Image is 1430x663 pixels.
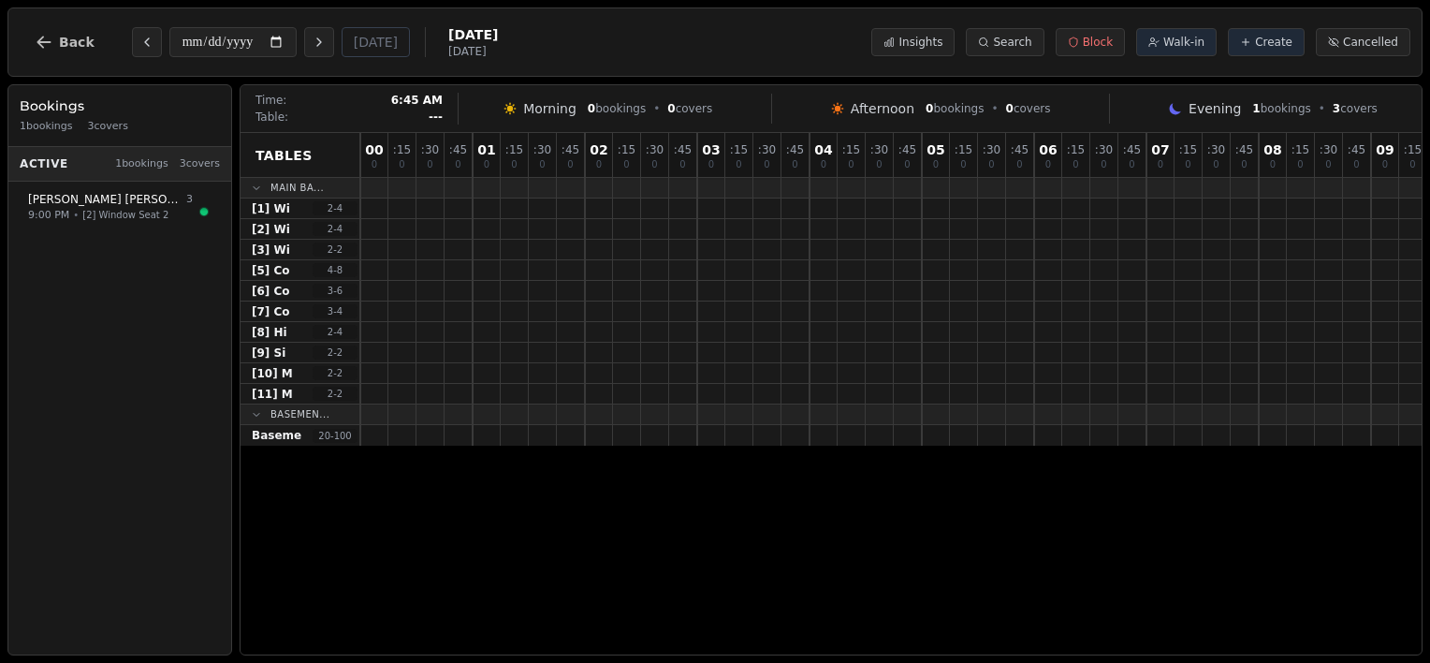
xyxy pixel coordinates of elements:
[252,387,293,402] span: [11] M
[618,144,635,155] span: : 15
[342,27,410,57] button: [DATE]
[1291,144,1309,155] span: : 15
[533,144,551,155] span: : 30
[477,143,495,156] span: 01
[270,181,324,195] span: Main Ba...
[252,201,290,216] span: [1] Wi
[270,407,329,421] span: Basemen...
[20,20,109,65] button: Back
[1297,160,1303,169] span: 0
[313,346,357,360] span: 2 - 2
[876,160,882,169] span: 0
[1207,144,1225,155] span: : 30
[1083,35,1113,50] span: Block
[1056,28,1125,56] button: Block
[1151,143,1169,156] span: 07
[399,160,404,169] span: 0
[1241,160,1247,169] span: 0
[252,346,285,361] span: [9] Si
[1011,144,1029,155] span: : 45
[511,160,517,169] span: 0
[252,263,290,278] span: [5] Co
[252,428,301,443] span: Baseme
[1325,160,1331,169] span: 0
[1263,143,1281,156] span: 08
[313,222,357,236] span: 2 - 4
[505,144,523,155] span: : 15
[449,144,467,155] span: : 45
[792,160,797,169] span: 0
[255,93,286,108] span: Time:
[821,160,826,169] span: 0
[1006,102,1014,115] span: 0
[313,429,357,443] span: 20 - 100
[252,243,290,258] span: [3] Wi
[623,160,629,169] span: 0
[1129,160,1134,169] span: 0
[848,160,854,169] span: 0
[667,102,675,115] span: 0
[1123,144,1141,155] span: : 45
[758,144,776,155] span: : 30
[115,156,168,172] span: 1 bookings
[1179,144,1197,155] span: : 15
[927,143,944,156] span: 05
[1228,28,1305,56] button: Create
[786,144,804,155] span: : 45
[252,284,290,299] span: [6] Co
[1320,144,1337,155] span: : 30
[904,160,910,169] span: 0
[1158,160,1163,169] span: 0
[590,143,607,156] span: 02
[391,93,443,108] span: 6:45 AM
[252,222,290,237] span: [2] Wi
[567,160,573,169] span: 0
[28,208,69,224] span: 9:00 PM
[1045,160,1051,169] span: 0
[898,35,942,50] span: Insights
[1252,101,1310,116] span: bookings
[313,284,357,298] span: 3 - 6
[708,160,714,169] span: 0
[1382,160,1388,169] span: 0
[933,160,939,169] span: 0
[484,160,489,169] span: 0
[429,110,443,125] span: ---
[1252,102,1260,115] span: 1
[252,304,290,319] span: [7] Co
[523,99,576,118] span: Morning
[372,160,377,169] span: 0
[1039,143,1057,156] span: 06
[73,208,79,222] span: •
[1343,35,1398,50] span: Cancelled
[1095,144,1113,155] span: : 30
[1006,101,1051,116] span: covers
[20,96,220,115] h3: Bookings
[702,143,720,156] span: 03
[20,156,68,171] span: Active
[1409,160,1415,169] span: 0
[993,35,1031,50] span: Search
[842,144,860,155] span: : 15
[539,160,545,169] span: 0
[1016,160,1022,169] span: 0
[983,144,1000,155] span: : 30
[736,160,741,169] span: 0
[926,101,984,116] span: bookings
[132,27,162,57] button: Previous day
[764,160,769,169] span: 0
[1348,144,1365,155] span: : 45
[960,160,966,169] span: 0
[313,325,357,339] span: 2 - 4
[455,160,460,169] span: 0
[1101,160,1106,169] span: 0
[1333,101,1378,116] span: covers
[988,160,994,169] span: 0
[365,143,383,156] span: 00
[1072,160,1078,169] span: 0
[562,144,579,155] span: : 45
[1255,35,1292,50] span: Create
[651,160,657,169] span: 0
[653,101,660,116] span: •
[588,102,595,115] span: 0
